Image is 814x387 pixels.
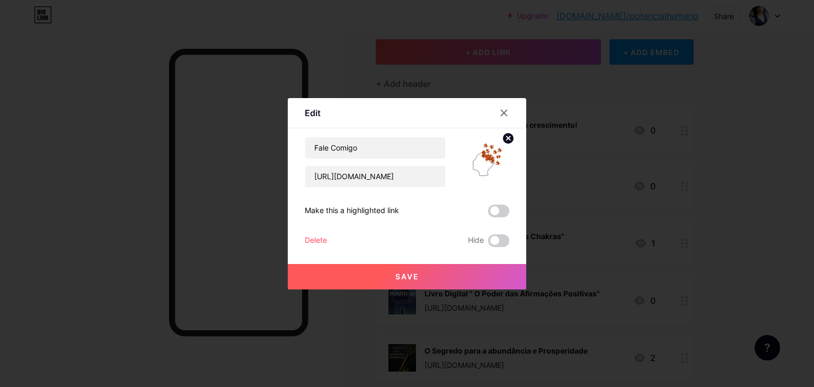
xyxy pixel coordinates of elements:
div: Edit [305,107,321,119]
span: Hide [468,234,484,247]
div: Make this a highlighted link [305,205,399,217]
img: link_thumbnail [458,137,509,188]
input: URL [305,166,445,187]
span: Save [395,272,419,281]
input: Title [305,137,445,159]
button: Save [288,264,526,289]
div: Delete [305,234,327,247]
